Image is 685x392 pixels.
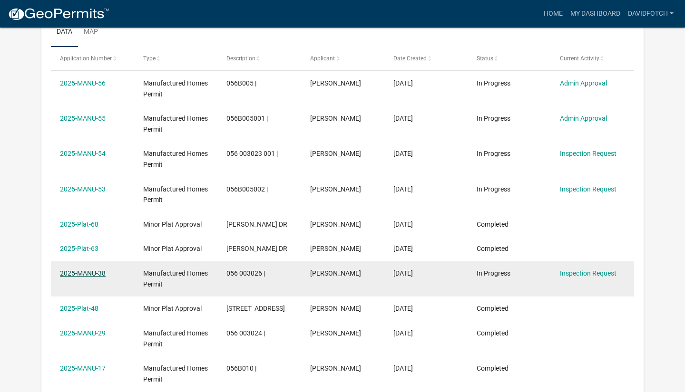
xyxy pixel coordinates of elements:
[560,115,607,122] a: Admin Approval
[393,150,413,157] span: 09/24/2025
[143,269,208,288] span: Manufactured Homes Permit
[310,185,361,193] span: David Fotch
[60,185,106,193] a: 2025-MANU-53
[310,269,361,277] span: David Fotch
[477,245,509,252] span: Completed
[560,150,616,157] a: Inspection Request
[560,269,616,277] a: Inspection Request
[477,329,509,337] span: Completed
[143,150,208,168] span: Manufactured Homes Permit
[310,305,361,312] span: David Fotch
[560,79,607,87] a: Admin Approval
[477,79,510,87] span: In Progress
[226,305,285,312] span: 134 LAKESHORE DR
[393,305,413,312] span: 06/24/2025
[393,364,413,372] span: 04/03/2025
[78,17,104,48] a: Map
[393,79,413,87] span: 10/06/2025
[60,150,106,157] a: 2025-MANU-54
[393,115,413,122] span: 09/30/2025
[477,305,509,312] span: Completed
[468,47,551,70] datatable-header-cell: Status
[226,150,278,157] span: 056 003023 001 |
[393,220,413,228] span: 08/08/2025
[393,55,427,62] span: Date Created
[477,364,509,372] span: Completed
[60,79,106,87] a: 2025-MANU-56
[310,329,361,337] span: David Fotch
[226,245,287,252] span: THOMAS DR
[560,185,616,193] a: Inspection Request
[393,185,413,193] span: 09/23/2025
[310,245,361,252] span: David Fotch
[393,269,413,277] span: 06/30/2025
[551,47,634,70] datatable-header-cell: Current Activity
[60,115,106,122] a: 2025-MANU-55
[540,5,567,23] a: Home
[60,220,98,228] a: 2025-Plat-68
[477,185,510,193] span: In Progress
[143,185,208,204] span: Manufactured Homes Permit
[226,55,255,62] span: Description
[624,5,677,23] a: davidfotch
[60,329,106,337] a: 2025-MANU-29
[477,220,509,228] span: Completed
[310,364,361,372] span: David Fotch
[477,55,493,62] span: Status
[51,17,78,48] a: Data
[301,47,384,70] datatable-header-cell: Applicant
[143,245,202,252] span: Minor Plat Approval
[393,245,413,252] span: 07/22/2025
[60,245,98,252] a: 2025-Plat-63
[310,115,361,122] span: David Fotch
[143,305,202,312] span: Minor Plat Approval
[560,55,599,62] span: Current Activity
[226,269,265,277] span: 056 003026 |
[477,269,510,277] span: In Progress
[134,47,217,70] datatable-header-cell: Type
[226,79,256,87] span: 056B005 |
[393,329,413,337] span: 05/01/2025
[310,220,361,228] span: David Fotch
[60,364,106,372] a: 2025-MANU-17
[310,79,361,87] span: David Fotch
[143,364,208,383] span: Manufactured Homes Permit
[310,55,335,62] span: Applicant
[143,329,208,348] span: Manufactured Homes Permit
[226,115,268,122] span: 056B005001 |
[217,47,301,70] datatable-header-cell: Description
[477,150,510,157] span: In Progress
[226,329,265,337] span: 056 003024 |
[60,269,106,277] a: 2025-MANU-38
[384,47,468,70] datatable-header-cell: Date Created
[143,115,208,133] span: Manufactured Homes Permit
[143,55,156,62] span: Type
[51,47,134,70] datatable-header-cell: Application Number
[226,364,256,372] span: 056B010 |
[310,150,361,157] span: David Fotch
[477,115,510,122] span: In Progress
[226,185,268,193] span: 056B005002 |
[226,220,287,228] span: THOMAS DR
[60,305,98,312] a: 2025-Plat-48
[60,55,112,62] span: Application Number
[143,220,202,228] span: Minor Plat Approval
[567,5,624,23] a: My Dashboard
[143,79,208,98] span: Manufactured Homes Permit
